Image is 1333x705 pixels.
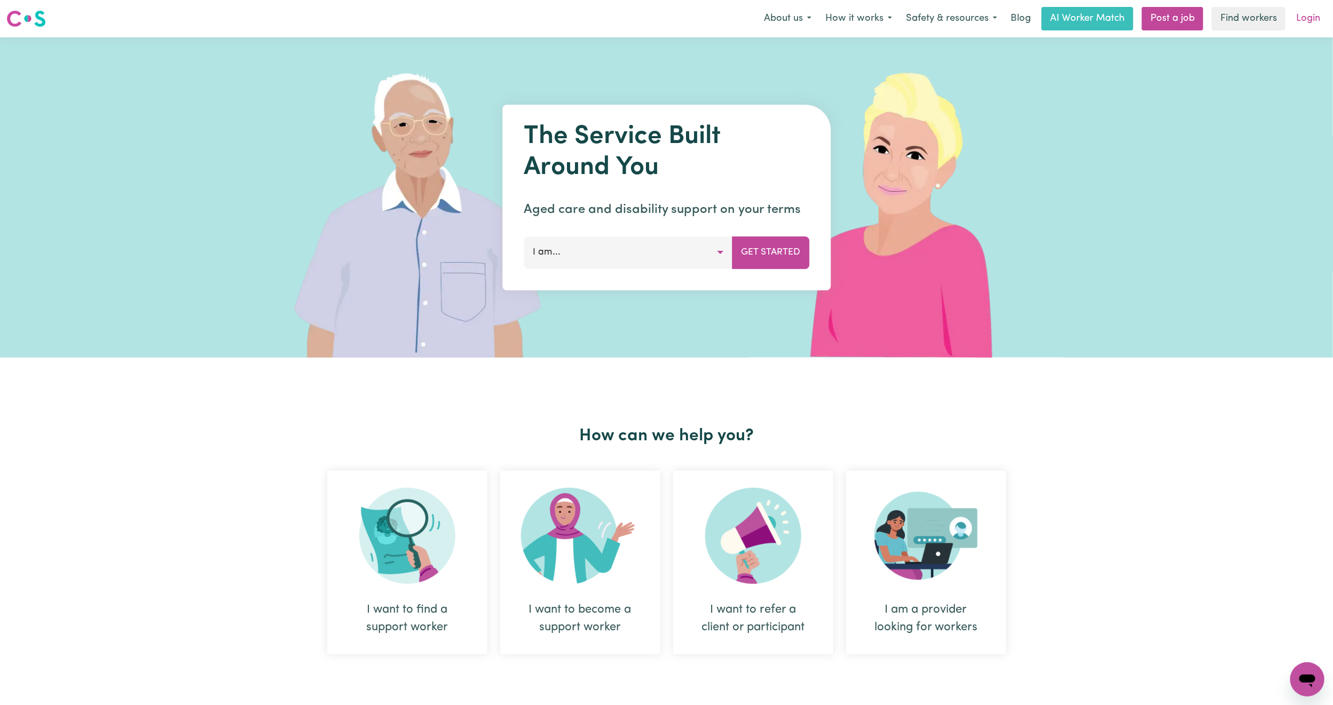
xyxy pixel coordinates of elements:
[874,488,978,584] img: Provider
[524,122,809,183] h1: The Service Built Around You
[6,6,46,31] a: Careseekers logo
[526,601,635,636] div: I want to become a support worker
[1142,7,1203,30] a: Post a job
[732,236,809,268] button: Get Started
[353,601,462,636] div: I want to find a support worker
[699,601,808,636] div: I want to refer a client or participant
[846,471,1006,654] div: I am a provider looking for workers
[872,601,981,636] div: I am a provider looking for workers
[6,9,46,28] img: Careseekers logo
[673,471,833,654] div: I want to refer a client or participant
[818,7,899,30] button: How it works
[321,426,1013,446] h2: How can we help you?
[899,7,1004,30] button: Safety & resources
[705,488,801,584] img: Refer
[1042,7,1133,30] a: AI Worker Match
[1290,7,1327,30] a: Login
[327,471,487,654] div: I want to find a support worker
[1004,7,1037,30] a: Blog
[524,236,732,268] button: I am...
[757,7,818,30] button: About us
[500,471,660,654] div: I want to become a support worker
[1290,662,1324,696] iframe: Button to launch messaging window, conversation in progress
[521,488,640,584] img: Become Worker
[359,488,455,584] img: Search
[524,200,809,219] p: Aged care and disability support on your terms
[1212,7,1285,30] a: Find workers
